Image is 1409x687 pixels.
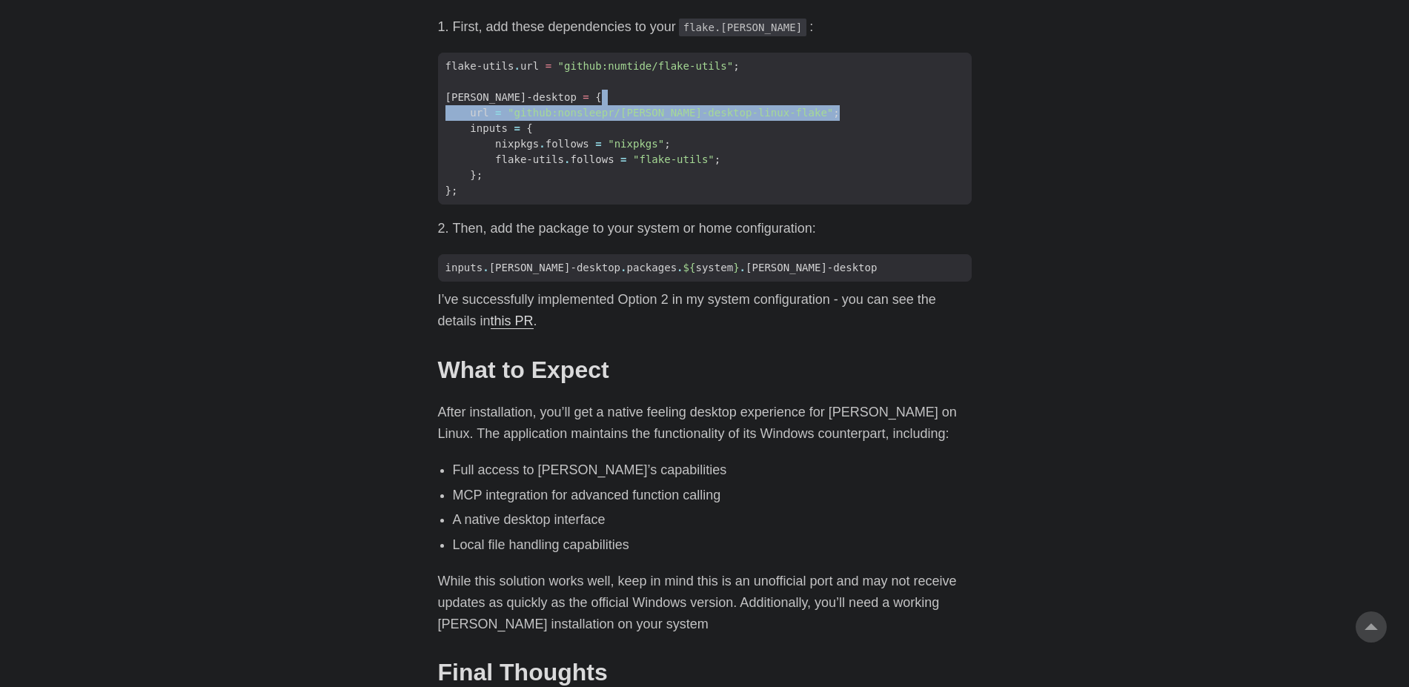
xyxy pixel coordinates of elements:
[620,153,626,165] span: =
[583,91,589,103] span: =
[438,571,972,634] p: While this solution works well, keep in mind this is an unofficial port and may not receive updat...
[539,138,545,150] span: .
[445,185,458,196] span: };
[508,107,833,119] span: "github:nonsleepr/[PERSON_NAME]-desktop-linux-flake"
[595,91,601,103] span: {
[740,262,746,273] span: .
[715,153,720,165] span: ;
[453,459,972,481] li: Full access to [PERSON_NAME]’s capabilities
[620,262,626,273] span: .
[564,153,570,165] span: .
[633,153,715,165] span: "flake-utils"
[664,138,670,150] span: ;
[453,485,972,506] li: MCP integration for advanced function calling
[453,509,972,531] li: A native desktop interface
[438,356,972,384] h2: What to Expect
[453,16,972,38] li: First, add these dependencies to your :
[570,153,614,165] span: follows
[627,262,677,273] span: packages
[438,402,972,445] p: After installation, you’ll get a native feeling desktop experience for [PERSON_NAME] on Linux. Th...
[491,313,534,328] a: this PR
[445,262,483,273] span: inputs
[470,122,508,134] span: inputs
[733,60,739,72] span: ;
[445,60,514,72] span: flake-utils
[520,60,539,72] span: url
[558,60,734,72] span: "github:numtide/flake-utils"
[453,218,972,239] li: Then, add the package to your system or home configuration:
[546,138,589,150] span: follows
[489,262,620,273] span: [PERSON_NAME]-desktop
[438,289,972,332] p: I’ve successfully implemented Option 2 in my system configuration - you can see the details in .
[514,60,520,72] span: .
[677,262,683,273] span: .
[495,153,564,165] span: flake-utils
[746,262,877,273] span: [PERSON_NAME]-desktop
[833,107,839,119] span: ;
[495,107,501,119] span: =
[1356,611,1387,643] a: go to top
[438,658,972,686] h2: Final Thoughts
[695,262,733,273] span: system
[679,19,807,36] code: flake.[PERSON_NAME]
[483,262,488,273] span: .
[595,138,601,150] span: =
[733,262,739,273] span: }
[445,91,577,103] span: [PERSON_NAME]-desktop
[495,138,539,150] span: nixpkgs
[526,122,532,134] span: {
[546,60,551,72] span: =
[608,138,664,150] span: "nixpkgs"
[683,262,696,273] span: ${
[470,107,488,119] span: url
[514,122,520,134] span: =
[470,169,483,181] span: };
[453,534,972,556] li: Local file handling capabilities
